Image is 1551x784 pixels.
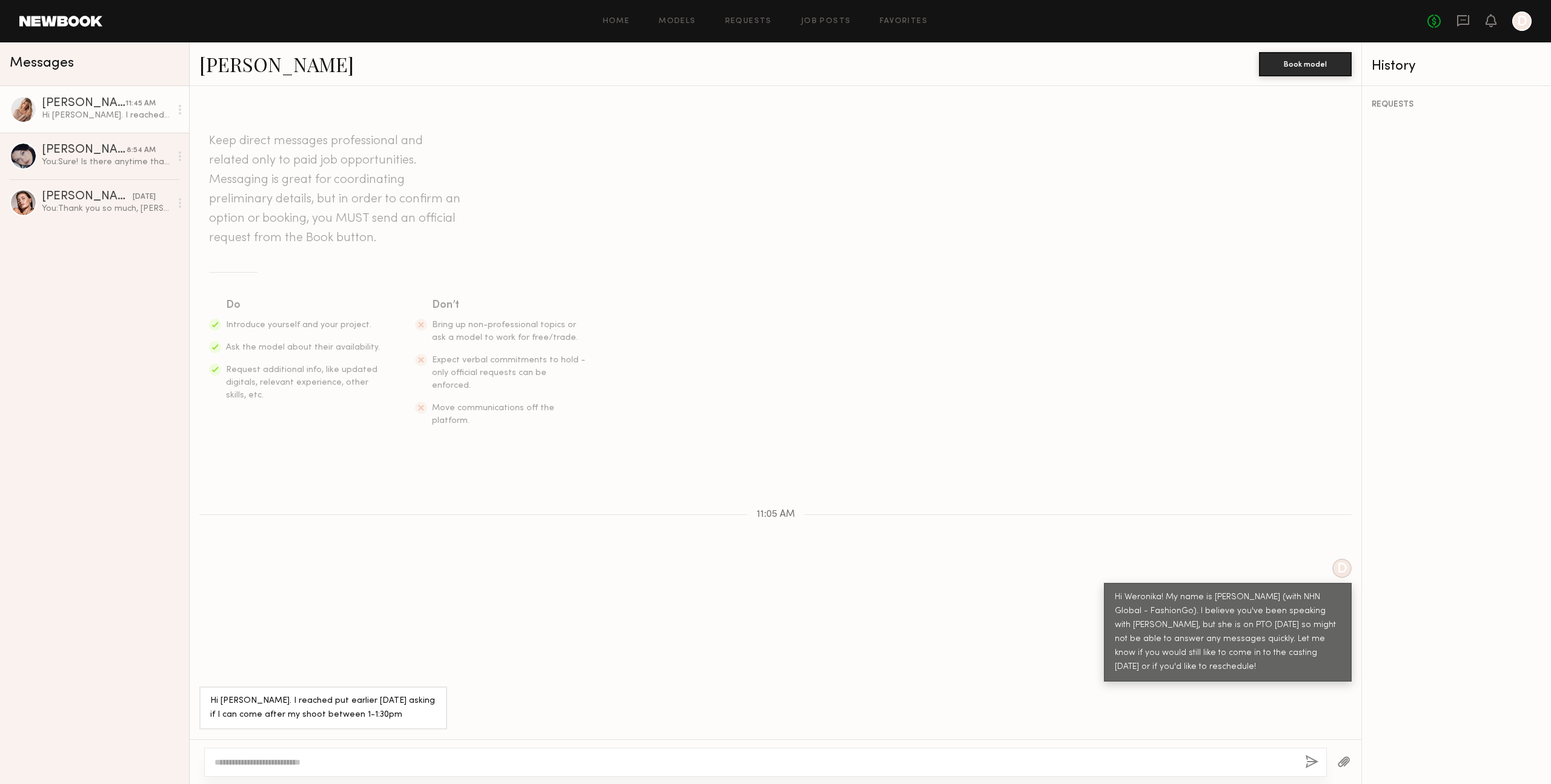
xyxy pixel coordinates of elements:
header: Keep direct messages professional and related only to paid job opportunities. Messaging is great ... [209,131,463,248]
div: [DATE] [133,191,156,203]
div: Do [226,297,381,314]
div: You: Thank you so much, [PERSON_NAME]!! [42,203,171,214]
a: Models [659,18,696,25]
span: 11:05 AM [757,510,795,520]
div: [PERSON_NAME] [42,98,125,110]
span: Introduce yourself and your project. [226,321,371,329]
span: Request additional info, like updated digitals, relevant experience, other skills, etc. [226,366,377,399]
div: 11:45 AM [125,98,156,110]
div: History [1372,59,1541,73]
div: Hi [PERSON_NAME]. I reached put earlier [DATE] asking if I can come after my shoot between 1-1:30pm [210,694,436,722]
a: Favorites [880,18,928,25]
a: Book model [1259,58,1352,68]
a: [PERSON_NAME] [199,51,354,77]
div: Hi Weronika! My name is [PERSON_NAME] (with NHN Global - FashionGo). I believe you've been speaki... [1115,591,1341,674]
div: REQUESTS [1372,101,1541,109]
span: Bring up non-professional topics or ask a model to work for free/trade. [432,321,578,342]
span: Move communications off the platform. [432,404,554,425]
div: 8:54 AM [127,145,156,156]
div: [PERSON_NAME] [42,144,127,156]
a: Job Posts [801,18,851,25]
a: Home [603,18,630,25]
span: Messages [10,56,74,70]
div: You: Sure! Is there anytime that is best for you? [42,156,171,168]
span: Ask the model about their availability. [226,344,380,351]
div: Hi [PERSON_NAME]. I reached put earlier [DATE] asking if I can come after my shoot between 1-1:30pm [42,110,171,121]
div: Don’t [432,297,587,314]
div: [PERSON_NAME] [42,191,133,203]
a: D [1512,12,1532,31]
button: Book model [1259,52,1352,76]
span: Expect verbal commitments to hold - only official requests can be enforced. [432,356,585,390]
a: Requests [725,18,772,25]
